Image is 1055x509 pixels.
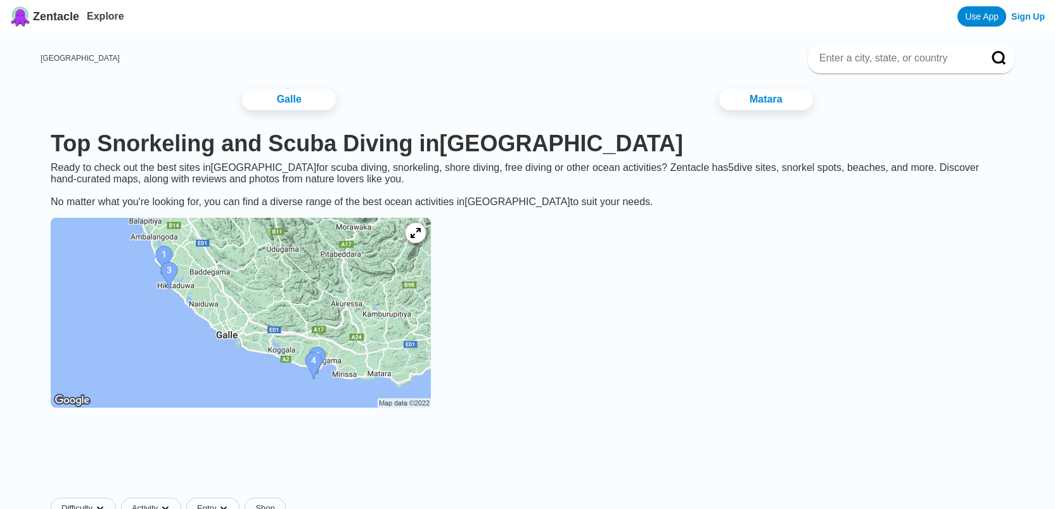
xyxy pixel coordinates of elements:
[51,130,1004,157] h1: Top Snorkeling and Scuba Diving in [GEOGRAPHIC_DATA]
[719,89,813,110] a: Matara
[818,52,974,65] input: Enter a city, state, or country
[1011,11,1045,22] a: Sign Up
[87,11,124,22] a: Explore
[10,6,79,27] a: Zentacle logoZentacle
[957,6,1006,27] a: Use App
[41,208,441,420] a: Southern Province dive site map
[41,54,120,63] a: [GEOGRAPHIC_DATA]
[51,218,431,408] img: Southern Province dive site map
[242,89,336,110] a: Galle
[41,162,1014,208] div: Ready to check out the best sites in [GEOGRAPHIC_DATA] for scuba diving, snorkeling, shore diving...
[221,430,835,487] iframe: Advertisement
[33,10,79,23] span: Zentacle
[10,6,30,27] img: Zentacle logo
